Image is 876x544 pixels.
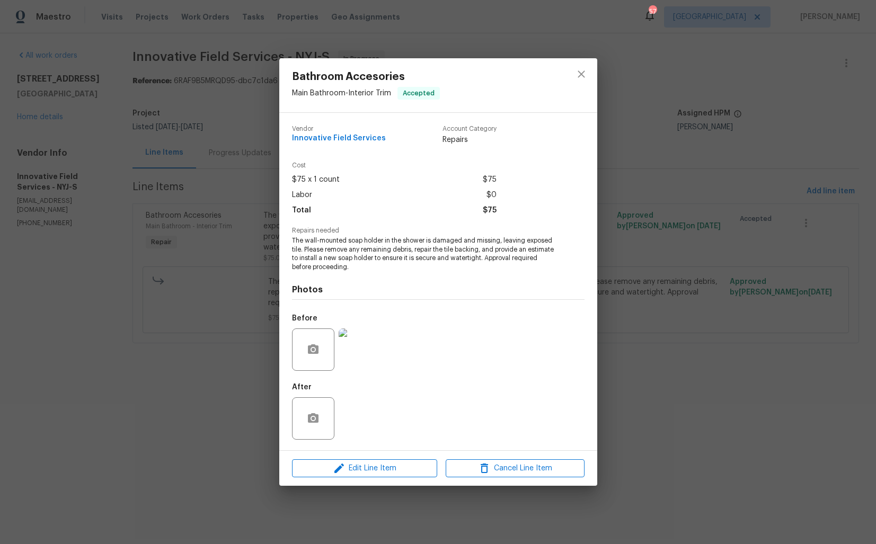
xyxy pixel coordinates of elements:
[295,462,434,475] span: Edit Line Item
[292,459,437,478] button: Edit Line Item
[449,462,581,475] span: Cancel Line Item
[292,227,585,234] span: Repairs needed
[399,88,439,99] span: Accepted
[483,203,497,218] span: $75
[292,315,317,322] h5: Before
[483,172,497,188] span: $75
[292,89,391,96] span: Main Bathroom - Interior Trim
[446,459,585,478] button: Cancel Line Item
[486,188,497,203] span: $0
[443,135,497,145] span: Repairs
[292,384,312,391] h5: After
[292,236,555,272] span: The wall-mounted soap holder in the shower is damaged and missing, leaving exposed tile. Please r...
[569,61,594,87] button: close
[292,71,440,83] span: Bathroom Accesories
[292,188,312,203] span: Labor
[292,126,386,132] span: Vendor
[292,172,340,188] span: $75 x 1 count
[292,203,311,218] span: Total
[292,135,386,142] span: Innovative Field Services
[649,6,656,17] div: 57
[292,162,497,169] span: Cost
[443,126,497,132] span: Account Category
[292,284,585,295] h4: Photos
